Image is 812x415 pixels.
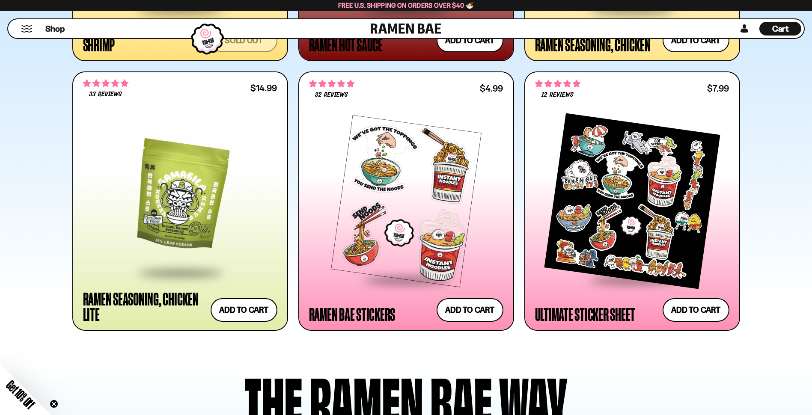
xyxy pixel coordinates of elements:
[772,24,789,34] span: Cart
[250,84,277,92] div: $14.99
[535,306,636,322] div: Ultimate Sticker Sheet
[480,84,503,92] div: $4.99
[211,298,277,322] button: Add to cart
[309,78,354,89] span: 4.75 stars
[83,291,206,322] div: Ramen Seasoning, Chicken Lite
[315,92,348,98] span: 32 reviews
[535,37,651,52] div: Ramen Seasoning, Chicken
[83,37,115,52] div: Shrimp
[663,298,729,322] button: Add to cart
[45,22,65,36] a: Shop
[707,84,729,92] div: $7.99
[298,71,514,331] a: 4.75 stars 32 reviews $4.99 Ramen Bae Stickers Add to cart
[437,298,503,322] button: Add to cart
[21,25,33,33] button: Mobile Menu Trigger
[541,92,573,98] span: 12 reviews
[338,1,474,9] span: Free U.S. Shipping on Orders over $40 🍜
[89,91,122,98] span: 33 reviews
[45,23,65,35] span: Shop
[524,71,740,331] a: 5.00 stars 12 reviews $7.99 Ultimate Sticker Sheet Add to cart
[4,378,37,411] span: Get 10% Off
[72,71,288,331] a: 5.00 stars 33 reviews $14.99 Ramen Seasoning, Chicken Lite Add to cart
[50,400,58,408] button: Close teaser
[83,78,128,89] span: 5.00 stars
[759,19,801,38] a: Cart
[535,78,580,89] span: 5.00 stars
[309,37,383,52] div: Ramen Hot Sauce
[309,306,396,322] div: Ramen Bae Stickers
